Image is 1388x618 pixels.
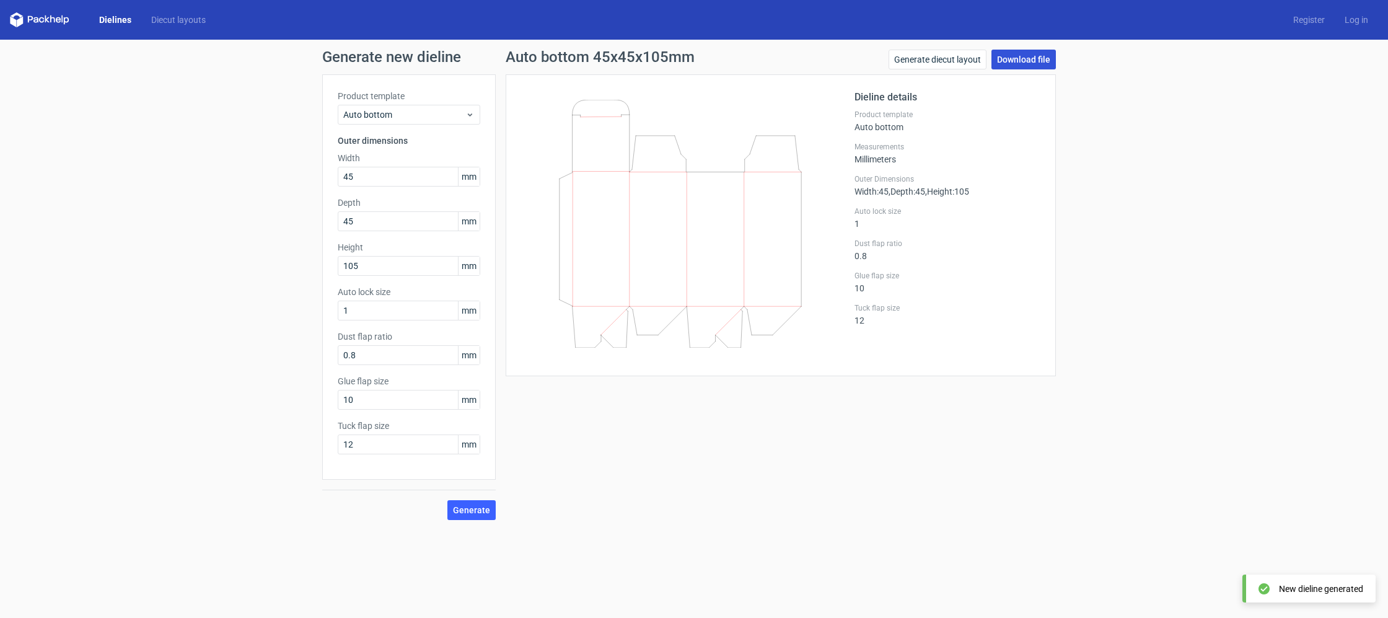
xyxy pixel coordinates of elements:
[854,187,889,196] span: Width : 45
[458,346,480,364] span: mm
[925,187,969,196] span: , Height : 105
[854,90,1040,105] h2: Dieline details
[458,391,480,409] span: mm
[889,187,925,196] span: , Depth : 45
[854,271,1040,281] label: Glue flap size
[343,108,465,121] span: Auto bottom
[854,271,1040,293] div: 10
[338,420,480,432] label: Tuck flap size
[338,196,480,209] label: Depth
[338,241,480,254] label: Height
[854,142,1040,152] label: Measurements
[1279,583,1363,595] div: New dieline generated
[1335,14,1378,26] a: Log in
[1283,14,1335,26] a: Register
[889,50,986,69] a: Generate diecut layout
[141,14,216,26] a: Diecut layouts
[991,50,1056,69] a: Download file
[458,212,480,231] span: mm
[322,50,1066,64] h1: Generate new dieline
[338,286,480,298] label: Auto lock size
[854,303,1040,325] div: 12
[458,435,480,454] span: mm
[338,152,480,164] label: Width
[854,110,1040,132] div: Auto bottom
[338,375,480,387] label: Glue flap size
[458,301,480,320] span: mm
[854,303,1040,313] label: Tuck flap size
[453,506,490,514] span: Generate
[506,50,695,64] h1: Auto bottom 45x45x105mm
[89,14,141,26] a: Dielines
[854,239,1040,249] label: Dust flap ratio
[338,330,480,343] label: Dust flap ratio
[854,142,1040,164] div: Millimeters
[854,206,1040,229] div: 1
[458,167,480,186] span: mm
[338,135,480,147] h3: Outer dimensions
[447,500,496,520] button: Generate
[854,174,1040,184] label: Outer Dimensions
[338,90,480,102] label: Product template
[854,206,1040,216] label: Auto lock size
[458,257,480,275] span: mm
[854,110,1040,120] label: Product template
[854,239,1040,261] div: 0.8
